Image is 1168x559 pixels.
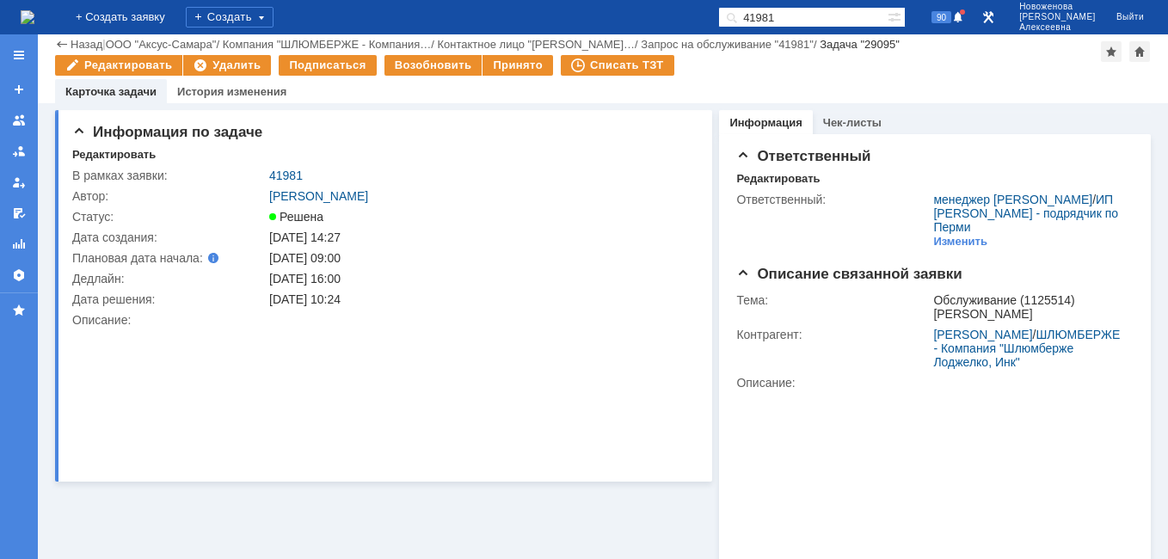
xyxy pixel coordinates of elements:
a: Чек-листы [823,116,882,129]
a: Настройки [5,261,33,289]
span: 90 [931,11,951,23]
a: ШЛЮМБЕРЖЕ - Компания "Шлюмберже Лоджелко, Инк" [933,328,1120,369]
div: Описание: [736,376,1129,390]
div: [DATE] 09:00 [269,251,689,265]
div: / [106,38,223,51]
a: ИП [PERSON_NAME] - подрядчик по Перми [933,193,1118,234]
div: Редактировать [736,172,820,186]
div: В рамках заявки: [72,169,266,182]
div: / [223,38,438,51]
a: Мои заявки [5,169,33,196]
div: Задача "29095" [820,38,900,51]
a: Информация [729,116,802,129]
div: Контрагент: [736,328,930,341]
a: менеджер [PERSON_NAME] [933,193,1092,206]
div: [DATE] 16:00 [269,272,689,286]
div: Плановая дата начала: [72,251,245,265]
a: История изменения [177,85,286,98]
span: Ответственный [736,148,870,164]
a: Контактное лицо "[PERSON_NAME]… [437,38,635,51]
a: 41981 [269,169,303,182]
div: Статус: [72,210,266,224]
div: Обслуживание (1125514) [PERSON_NAME] [933,293,1126,321]
div: / [641,38,820,51]
div: Сделать домашней страницей [1129,41,1150,62]
div: | [102,37,105,50]
a: ООО "Аксус-Самара" [106,38,217,51]
span: Описание связанной заявки [736,266,962,282]
span: Решена [269,210,323,224]
a: Мои согласования [5,200,33,227]
div: Описание: [72,313,692,327]
span: Расширенный поиск [888,8,905,24]
a: Создать заявку [5,76,33,103]
a: Перейти на домашнюю страницу [21,10,34,24]
div: Создать [186,7,274,28]
div: / [933,193,1126,234]
a: Отчеты [5,230,33,258]
span: Алексеевна [1019,22,1096,33]
span: [PERSON_NAME] [1019,12,1096,22]
div: Ответственный: [736,193,930,206]
a: [PERSON_NAME] [269,189,368,203]
div: [DATE] 10:24 [269,292,689,306]
div: Автор: [72,189,266,203]
div: / [933,328,1126,369]
span: Информация по задаче [72,124,262,140]
a: Компания "ШЛЮМБЕРЖЕ - Компания… [223,38,432,51]
a: Карточка задачи [65,85,157,98]
a: Перейти в интерфейс администратора [978,7,999,28]
div: Дата создания: [72,230,266,244]
div: Изменить [933,235,987,249]
div: [DATE] 14:27 [269,230,689,244]
div: Дата решения: [72,292,266,306]
div: Редактировать [72,148,156,162]
div: Тема: [736,293,930,307]
a: [PERSON_NAME] [933,328,1032,341]
div: / [437,38,641,51]
div: Дедлайн: [72,272,266,286]
img: logo [21,10,34,24]
a: Назад [71,38,102,51]
a: Запрос на обслуживание "41981" [641,38,814,51]
a: Заявки на командах [5,107,33,134]
div: Добавить в избранное [1101,41,1122,62]
span: Новоженова [1019,2,1096,12]
a: Заявки в моей ответственности [5,138,33,165]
